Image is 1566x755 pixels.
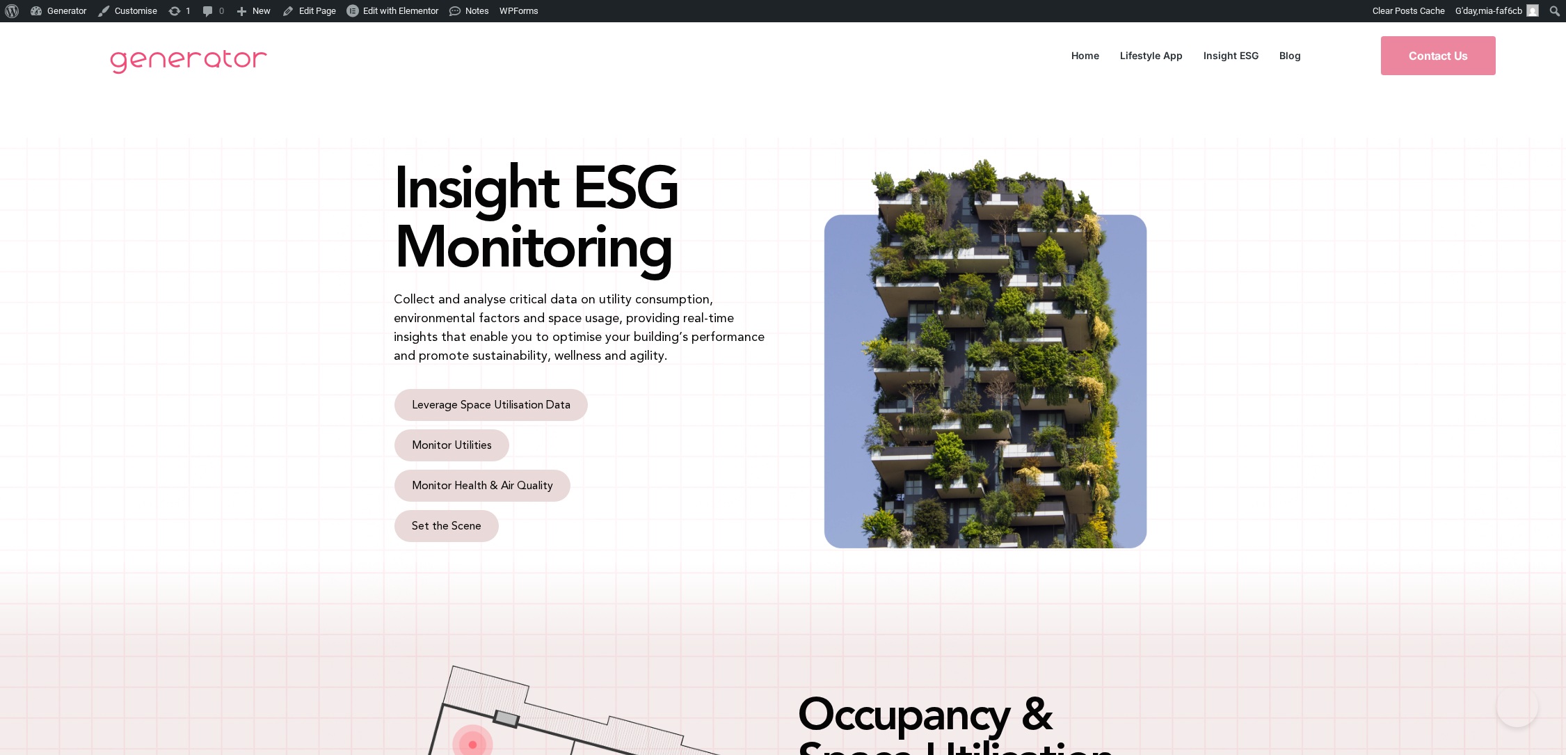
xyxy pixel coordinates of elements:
span: Edit with Elementor [363,6,438,16]
p: Collect and analyse critical data on utility consumption, environmental factors and space usage, ... [394,289,769,365]
span: mia-faf6cb [1478,6,1522,16]
span: Monitor Health & Air Quality [412,480,553,491]
a: Monitor Health & Air Quality [394,470,570,502]
h1: Insight ESG Monitoring [394,157,769,276]
a: Set the Scene [394,510,499,542]
a: Lifestyle App [1110,46,1193,65]
a: Monitor Utilities [394,429,509,461]
nav: Menu [1061,46,1311,65]
a: Contact Us [1381,36,1496,75]
span: Set the Scene [412,520,481,532]
a: Home [1061,46,1110,65]
a: Leverage Space Utilisation Data [394,389,588,421]
a: Insight ESG [1193,46,1269,65]
span: Leverage Space Utilisation Data [412,399,570,411]
a: Blog [1269,46,1311,65]
iframe: Toggle Customer Support [1496,685,1538,727]
span: Monitor Utilities [412,440,492,451]
span: Contact Us [1409,50,1468,61]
